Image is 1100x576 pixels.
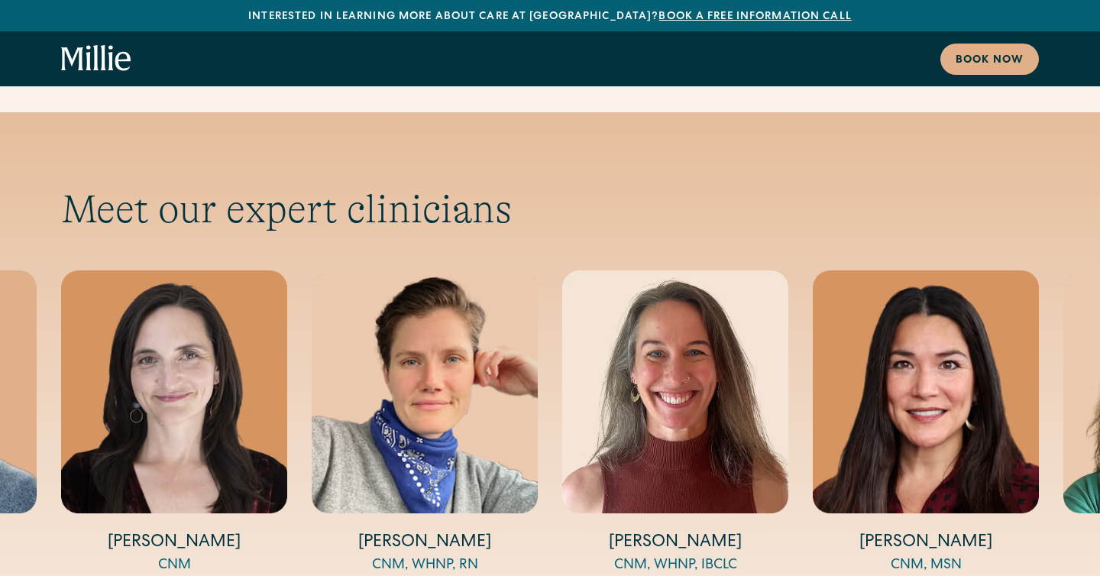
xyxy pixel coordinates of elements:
[562,532,788,555] h4: [PERSON_NAME]
[312,532,538,555] h4: [PERSON_NAME]
[61,45,131,73] a: home
[312,555,538,576] div: CNM, WHNP, RN
[562,555,788,576] div: CNM, WHNP, IBCLC
[61,186,1039,233] h2: Meet our expert clinicians
[813,532,1039,555] h4: [PERSON_NAME]
[61,532,287,555] h4: [PERSON_NAME]
[940,44,1039,75] a: Book now
[61,555,287,576] div: CNM
[813,555,1039,576] div: CNM, MSN
[956,53,1024,69] div: Book now
[658,11,851,22] a: Book a free information call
